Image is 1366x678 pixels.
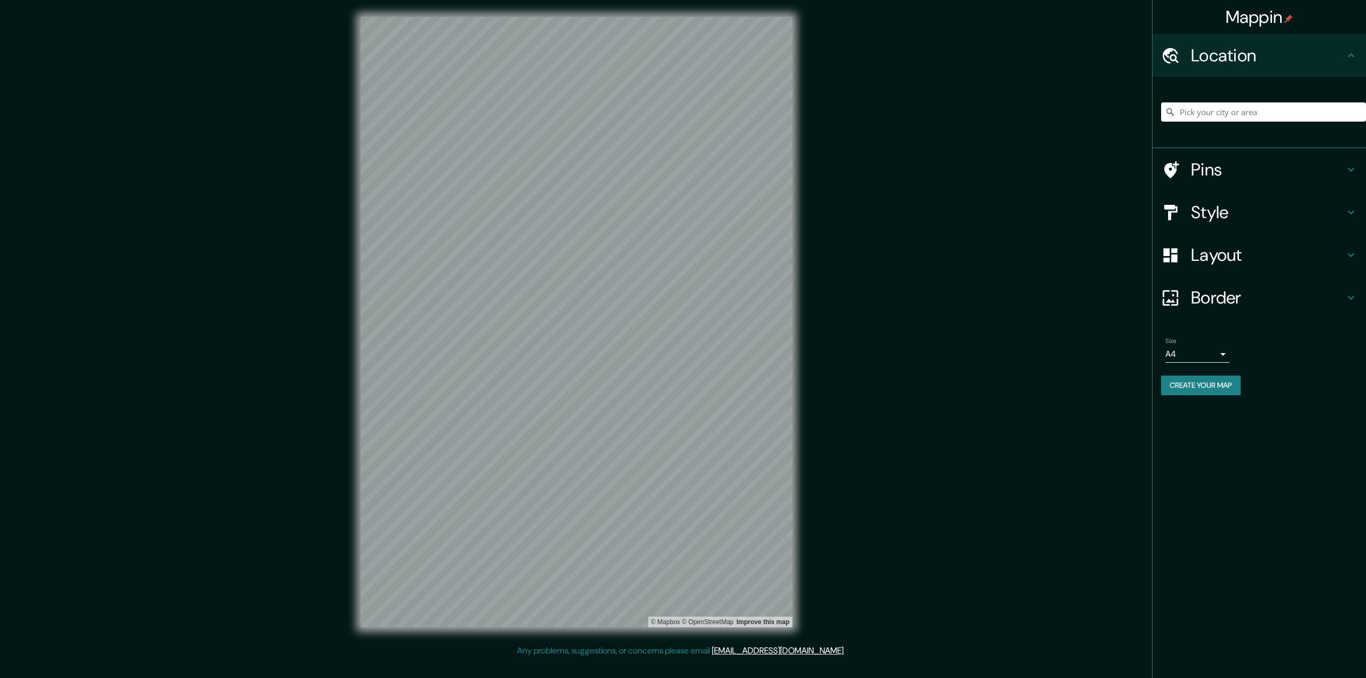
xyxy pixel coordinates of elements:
h4: Mappin [1226,6,1293,28]
div: Border [1153,276,1366,319]
div: Layout [1153,234,1366,276]
label: Size [1165,337,1177,346]
h4: Border [1191,287,1345,308]
a: OpenStreetMap [682,618,734,626]
img: pin-icon.png [1284,14,1293,23]
a: Map feedback [736,618,789,626]
a: Mapbox [651,618,680,626]
div: . [847,644,849,657]
h4: Style [1191,202,1345,223]
a: [EMAIL_ADDRESS][DOMAIN_NAME] [712,645,844,656]
div: A4 [1165,346,1229,363]
h4: Layout [1191,244,1345,266]
canvas: Map [361,17,792,627]
div: Pins [1153,148,1366,191]
h4: Pins [1191,159,1345,180]
p: Any problems, suggestions, or concerns please email . [517,644,845,657]
button: Create your map [1161,376,1241,395]
div: . [845,644,847,657]
div: Style [1153,191,1366,234]
input: Pick your city or area [1161,102,1366,122]
h4: Location [1191,45,1345,66]
div: Location [1153,34,1366,77]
